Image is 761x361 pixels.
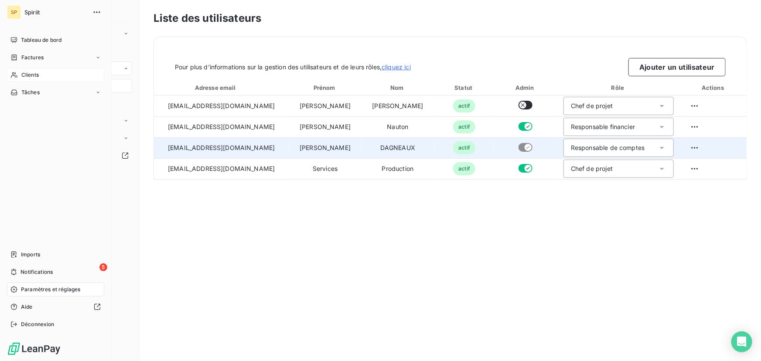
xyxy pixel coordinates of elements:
span: Clients [21,71,39,79]
span: Notifications [20,268,53,276]
td: Services [289,158,362,179]
span: Imports [21,251,40,259]
td: [PERSON_NAME] [289,137,362,158]
div: Chef de projet [571,164,613,173]
a: Aide [7,300,104,314]
span: Déconnexion [21,320,55,328]
td: [PERSON_NAME] [362,95,434,116]
span: Tableau de bord [21,36,61,44]
div: SP [7,5,21,19]
span: Aide [21,303,33,311]
th: Toggle SortBy [362,80,434,95]
div: Admin [497,83,555,92]
div: Responsable financier [571,123,635,131]
img: Logo LeanPay [7,342,61,356]
div: Adresse email [156,83,287,92]
th: Toggle SortBy [434,80,495,95]
td: [EMAIL_ADDRESS][DOMAIN_NAME] [154,137,289,158]
td: [PERSON_NAME] [289,116,362,137]
button: Ajouter un utilisateur [628,58,726,76]
td: [EMAIL_ADDRESS][DOMAIN_NAME] [154,158,289,179]
td: Nauton [362,116,434,137]
span: Tâches [21,89,40,96]
span: actif [453,162,475,175]
div: Statut [436,83,493,92]
span: Paramètres et réglages [21,286,80,293]
span: Spiriit [24,9,87,16]
div: Nom [363,83,432,92]
span: actif [453,141,475,154]
td: [PERSON_NAME] [289,95,362,116]
span: Factures [21,54,44,61]
th: Toggle SortBy [289,80,362,95]
th: Toggle SortBy [154,80,289,95]
td: Production [362,158,434,179]
div: Actions [683,83,745,92]
div: Responsable de comptes [571,143,645,152]
span: 5 [99,263,107,271]
span: Pour plus d’informations sur la gestion des utilisateurs et de leurs rôles, [175,63,411,72]
span: actif [453,120,475,133]
div: Chef de projet [571,102,613,110]
td: DAGNEAUX [362,137,434,158]
div: Open Intercom Messenger [731,331,752,352]
div: Prénom [291,83,360,92]
a: cliquez ici [382,63,411,71]
td: [EMAIL_ADDRESS][DOMAIN_NAME] [154,116,289,137]
div: Rôle [558,83,679,92]
span: actif [453,99,475,112]
td: [EMAIL_ADDRESS][DOMAIN_NAME] [154,95,289,116]
h3: Liste des utilisateurs [154,10,747,26]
